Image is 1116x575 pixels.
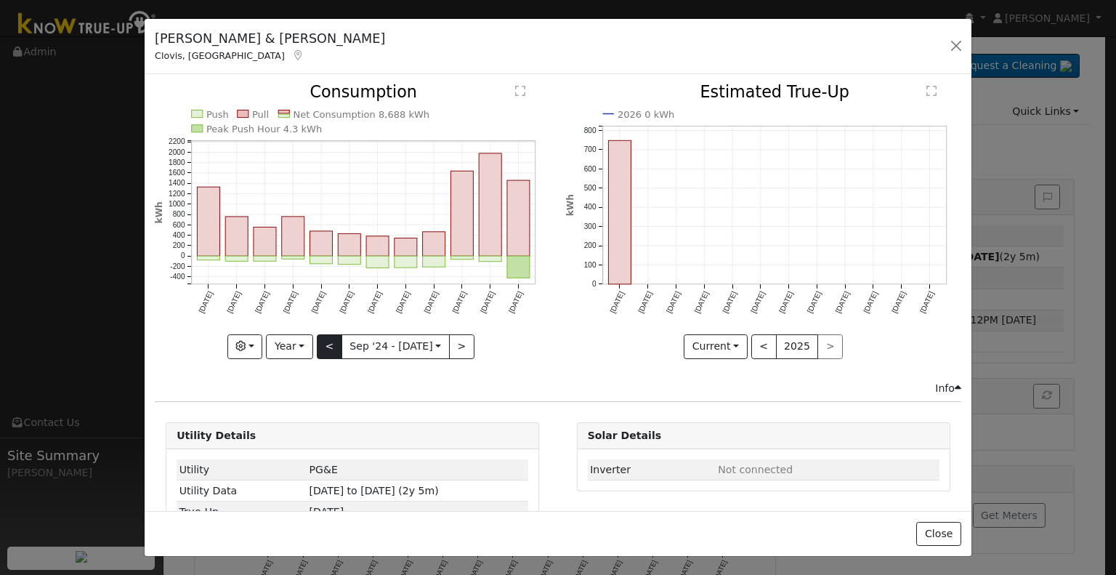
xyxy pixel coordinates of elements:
rect: onclick="" [507,181,530,257]
text: Pull [252,109,269,120]
rect: onclick="" [395,238,417,257]
text: 1200 [169,190,185,198]
text: [DATE] [749,290,767,315]
rect: onclick="" [339,257,361,265]
text: 600 [583,165,596,173]
button: 2025 [776,334,819,359]
text: [DATE] [310,290,328,315]
rect: onclick="" [507,257,530,278]
h5: [PERSON_NAME] & [PERSON_NAME] [155,29,385,48]
td: True-Up [177,502,307,523]
text: [DATE] [834,290,852,315]
rect: onclick="" [310,231,333,256]
text: [DATE] [395,290,412,315]
text: kWh [565,195,575,217]
div: Info [935,381,961,396]
text: -400 [170,273,185,281]
text: [DATE] [366,290,384,315]
button: > [449,334,474,359]
rect: onclick="" [254,228,276,257]
text: [DATE] [225,290,243,315]
text: 2200 [169,138,185,146]
text: [DATE] [721,290,738,315]
text: 800 [583,126,596,134]
span: Clovis, [GEOGRAPHIC_DATA] [155,50,285,61]
text: 800 [173,211,185,219]
text: [DATE] [890,290,907,315]
span: ID: 16743997, authorized: 05/16/25 [310,464,338,475]
text: 1800 [169,158,185,166]
text: [DATE] [507,290,525,315]
rect: onclick="" [395,257,417,268]
rect: onclick="" [608,141,631,285]
strong: Solar Details [588,430,661,441]
text: [DATE] [254,290,271,315]
button: Sep '24 - [DATE] [341,334,450,359]
button: < [751,334,777,359]
text: [DATE] [423,290,440,315]
td: [DATE] [307,502,528,523]
text: 100 [583,261,596,269]
span: [DATE] to [DATE] (2y 5m) [310,485,439,496]
text: [DATE] [777,290,795,315]
rect: onclick="" [310,257,333,265]
text: 500 [583,184,596,192]
text: [DATE] [451,290,469,315]
rect: onclick="" [366,257,389,268]
text: Net Consumption 8,688 kWh [294,109,430,120]
rect: onclick="" [480,153,502,256]
text:  [516,86,526,97]
text: 0 [591,281,596,289]
rect: onclick="" [366,236,389,256]
text: 2000 [169,148,185,156]
button: Close [916,522,961,547]
span: ID: null, authorized: None [718,464,793,475]
rect: onclick="" [198,257,220,261]
text: Estimated True-Up [700,83,849,102]
text: 400 [583,204,596,212]
rect: onclick="" [423,232,445,256]
text: 2026 0 kWh [618,109,675,120]
text: [DATE] [282,290,299,315]
rect: onclick="" [423,257,445,268]
text: -200 [170,262,185,270]
text: 200 [173,242,185,250]
td: Utility Data [177,480,307,502]
rect: onclick="" [480,257,502,262]
rect: onclick="" [451,257,474,260]
text: 1400 [169,180,185,188]
text: Consumption [310,83,418,102]
rect: onclick="" [451,172,474,257]
td: Inverter [588,459,716,480]
text: [DATE] [636,290,654,315]
text: 600 [173,221,185,229]
button: Current [684,334,748,359]
text: 400 [173,231,185,239]
text: [DATE] [918,290,936,315]
rect: onclick="" [339,234,361,257]
a: Map [292,49,305,61]
strong: Utility Details [177,430,256,441]
text: Push [206,109,229,120]
text: [DATE] [665,290,682,315]
rect: onclick="" [225,257,248,262]
td: Utility [177,459,307,480]
text: [DATE] [806,290,823,315]
text: [DATE] [608,290,626,315]
rect: onclick="" [282,217,304,256]
rect: onclick="" [198,188,220,257]
text: 1000 [169,201,185,209]
text: [DATE] [693,290,711,315]
text: 300 [583,222,596,230]
text:  [926,86,937,97]
text: 200 [583,242,596,250]
text: 700 [583,146,596,154]
button: Year [266,334,312,359]
text: Peak Push Hour 4.3 kWh [206,124,322,134]
button: < [317,334,342,359]
rect: onclick="" [254,257,276,262]
text: [DATE] [198,290,215,315]
text: 0 [181,252,185,260]
text: [DATE] [862,290,879,315]
text: kWh [154,202,164,224]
